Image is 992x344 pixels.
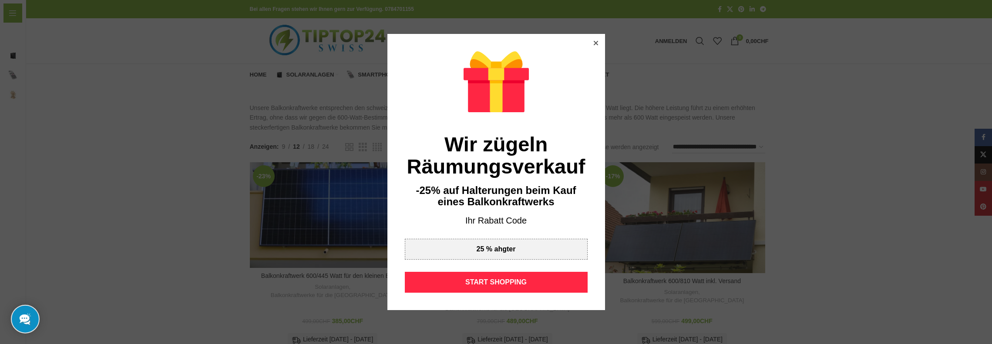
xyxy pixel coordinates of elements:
div: START SHOPPING [405,272,588,293]
div: 25 % ahgter [405,239,588,260]
div: 25 % ahgter [477,246,516,253]
div: Wir zügeln Räumungsverkauf [405,133,588,178]
div: -25% auf Halterungen beim Kauf eines Balkonkraftwerks [405,185,588,208]
div: Ihr Rabatt Code [405,215,588,227]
